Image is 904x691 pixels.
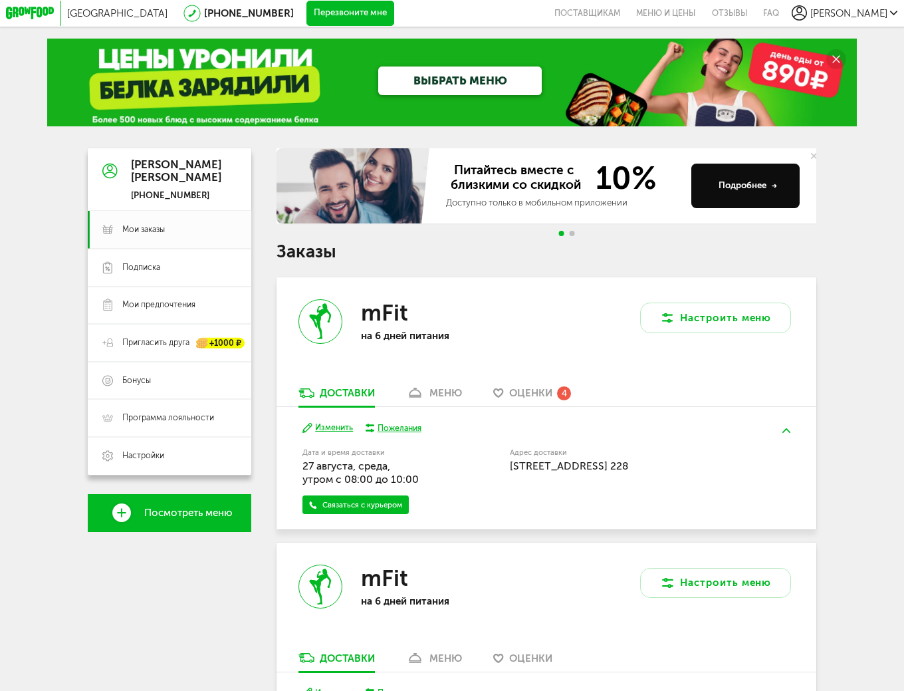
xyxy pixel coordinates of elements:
[569,231,574,236] span: Go to slide 2
[366,422,421,434] button: Пожелания
[320,652,375,664] div: Доставки
[586,163,657,194] span: 10%
[557,386,571,400] div: 4
[446,197,681,209] div: Доступно только в мобильном приложении
[361,299,408,327] h3: mFit
[487,652,558,672] a: Оценки
[302,450,446,456] label: Дата и время доставки
[122,262,160,273] span: Подписка
[292,652,381,672] a: Доставки
[131,158,221,184] div: [PERSON_NAME] [PERSON_NAME]
[399,386,468,406] a: меню
[204,7,294,19] a: [PHONE_NUMBER]
[88,399,251,437] a: Программа лояльности
[509,652,552,664] span: Оценки
[122,299,195,311] span: Мои предпочтения
[810,7,887,19] span: [PERSON_NAME]
[122,224,165,235] span: Мои заказы
[88,287,251,325] a: Мои предпочтения
[691,164,800,207] button: Подробнее
[429,652,462,664] div: меню
[640,303,791,333] button: Настроить меню
[719,180,778,192] div: Подробнее
[122,337,189,348] span: Пригласить друга
[88,249,251,287] a: Подписка
[144,507,233,519] span: Посмотреть меню
[378,422,421,434] div: Пожелания
[88,324,251,362] a: Пригласить друга +1000 ₽
[320,387,375,399] div: Доставки
[122,450,164,462] span: Настройки
[559,231,564,236] span: Go to slide 1
[378,67,542,95] a: ВЫБРАТЬ МЕНЮ
[361,595,524,607] p: на 6 дней питания
[131,190,221,201] div: [PHONE_NUMBER]
[197,337,245,348] div: +1000 ₽
[446,163,587,194] span: Питайтесь вместе с близкими со скидкой
[277,148,433,223] img: family-banner.579af9d.jpg
[302,495,409,514] a: Связаться с курьером
[67,7,168,19] span: [GEOGRAPHIC_DATA]
[487,386,578,406] a: Оценки 4
[88,362,251,400] a: Бонусы
[510,460,628,472] span: [STREET_ADDRESS] 228
[302,422,354,434] button: Изменить
[122,375,151,386] span: Бонусы
[277,243,816,260] h1: Заказы
[510,450,744,456] label: Адрес доставки
[509,387,552,399] span: Оценки
[399,652,468,672] a: меню
[122,412,214,424] span: Программа лояльности
[782,428,790,433] img: arrow-up-green.5eb5f82.svg
[306,1,394,26] button: Перезвоните мне
[88,494,251,532] a: Посмотреть меню
[361,565,408,592] h3: mFit
[302,460,419,485] span: 27 августа, среда, утром c 08:00 до 10:00
[640,568,791,598] button: Настроить меню
[88,437,251,475] a: Настройки
[88,211,251,249] a: Мои заказы
[361,330,524,342] p: на 6 дней питания
[429,387,462,399] div: меню
[292,386,381,406] a: Доставки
